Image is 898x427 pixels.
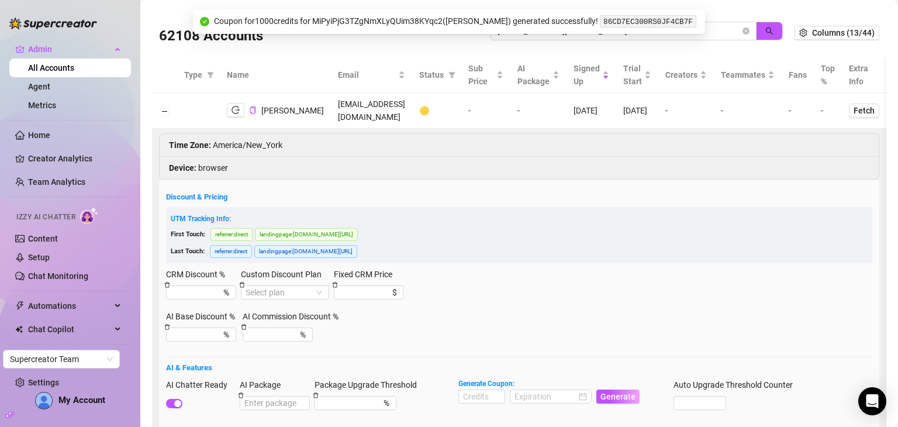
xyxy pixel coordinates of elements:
[313,392,319,398] span: delete
[171,230,205,238] span: First Touch:
[171,328,221,341] input: AI Base Discount %
[331,57,412,93] th: Email
[28,149,122,168] a: Creator Analytics
[164,282,170,288] span: delete
[510,57,567,93] th: AI Package
[171,286,221,299] input: CRM Discount %
[596,390,640,404] button: Generate
[331,93,412,129] td: [EMAIL_ADDRESS][DOMAIN_NAME]
[334,268,400,281] label: Fixed CRM Price
[247,328,298,341] input: AI Commission Discount %
[238,392,244,398] span: delete
[765,27,773,35] span: search
[461,93,510,129] td: -
[616,57,658,93] th: Trial Start
[332,282,338,288] span: delete
[28,253,50,262] a: Setup
[782,93,814,129] td: -
[232,106,240,114] span: logout
[842,57,886,93] th: Extra Info
[9,18,97,29] img: logo-BBDzfeDw.svg
[241,268,329,281] label: Custom Discount Plan
[254,245,357,258] span: landingpage : [DOMAIN_NAME][URL]
[169,163,196,173] strong: Device :
[164,324,170,330] span: delete
[166,399,182,408] button: AI Chatter Ready
[517,62,550,88] span: AI Package
[665,68,697,81] span: Creators
[419,68,444,81] span: Status
[214,15,697,29] div: Coupon for 1000 credits for MiPyiPjG3TZgNmXLyQUim38KYqc2 ( [PERSON_NAME] ) generated successfully!
[721,106,723,115] span: -
[227,103,244,117] button: logout
[623,62,642,88] span: Trial Start
[814,57,842,93] th: Top %
[160,157,879,179] li: browser
[339,286,390,299] input: Fixed CRM Price
[742,27,750,35] button: close-circle
[15,44,25,54] span: crown
[315,378,424,391] label: Package Upgrade Threshold
[160,106,169,116] button: Collapse row
[58,395,105,405] span: My Account
[849,104,879,118] button: Fetch
[36,392,52,409] img: AD_cMMTxCeTpmN1d5MnKJ1j-_uXZCpTKapSSqNGg4PyXtR_tCW7gZXTNmFz2tpVv9LSyNV7ff1CaS4f4q0HLYKULQOwoM5GQR...
[210,245,252,258] span: referrer : direct
[28,63,74,73] a: All Accounts
[799,29,807,37] span: setting
[169,140,211,150] strong: Time Zone :
[28,82,50,91] a: Agent
[674,397,726,409] input: Auto Upgrade Threshold Counter
[240,378,288,391] label: AI Package
[814,93,842,129] td: -
[261,106,324,115] span: [PERSON_NAME]
[616,93,658,129] td: [DATE]
[16,212,75,223] span: Izzy AI Chatter
[159,27,263,46] h3: 62108 Accounts
[567,93,616,129] td: [DATE]
[6,411,14,419] span: build
[255,228,358,241] span: landingpage : [DOMAIN_NAME][URL]
[210,228,253,241] span: referrer : direct
[80,207,98,224] img: AI Chatter
[205,66,216,84] span: filter
[458,380,514,388] strong: Generate Coupon:
[166,310,243,323] label: AI Base Discount %
[166,268,233,281] label: CRM Discount %
[446,66,458,84] span: filter
[28,234,58,243] a: Content
[171,215,231,223] span: UTM Tracking Info:
[812,28,875,37] span: Columns (13/44)
[243,310,346,323] label: AI Commission Discount %
[171,247,205,255] span: Last Touch:
[858,387,886,415] div: Open Intercom Messenger
[714,57,782,93] th: Teammates
[461,57,510,93] th: Sub Price
[15,325,23,333] img: Chat Copilot
[184,68,202,81] span: Type
[240,396,310,410] input: AI Package
[28,378,59,387] a: Settings
[28,101,56,110] a: Metrics
[160,134,879,157] li: America/New_York
[28,271,88,281] a: Chat Monitoring
[338,68,396,81] span: Email
[28,297,111,315] span: Automations
[241,324,247,330] span: delete
[510,93,567,129] td: -
[28,320,111,339] span: Chat Copilot
[419,106,429,115] span: 🟡
[514,390,576,403] input: Expiration
[200,17,209,26] span: check-circle
[673,378,800,391] label: Auto Upgrade Threshold Counter
[239,282,245,288] span: delete
[721,68,765,81] span: Teammates
[600,392,635,401] span: Generate
[319,397,381,409] input: Package Upgrade Threshold
[220,57,331,93] th: Name
[795,26,879,40] button: Columns (13/44)
[249,106,257,114] span: copy
[28,177,85,187] a: Team Analytics
[448,71,455,78] span: filter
